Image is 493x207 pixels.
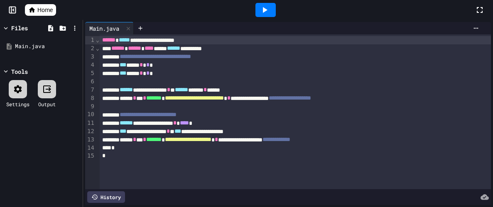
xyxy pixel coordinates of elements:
[85,22,134,34] div: Main.java
[85,53,96,61] div: 3
[85,69,96,78] div: 5
[85,24,123,33] div: Main.java
[85,102,96,111] div: 9
[38,100,56,108] div: Output
[85,127,96,136] div: 12
[11,24,28,32] div: Files
[85,110,96,119] div: 10
[87,191,125,203] div: History
[85,36,96,44] div: 1
[85,78,96,86] div: 6
[96,45,100,51] span: Fold line
[85,61,96,69] div: 4
[85,86,96,94] div: 7
[85,144,96,152] div: 14
[11,67,28,76] div: Tools
[6,100,29,108] div: Settings
[96,37,100,43] span: Fold line
[85,119,96,127] div: 11
[85,136,96,144] div: 13
[85,94,96,102] div: 8
[25,4,56,16] a: Home
[15,42,80,51] div: Main.java
[85,152,96,160] div: 15
[85,44,96,53] div: 2
[37,6,53,14] span: Home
